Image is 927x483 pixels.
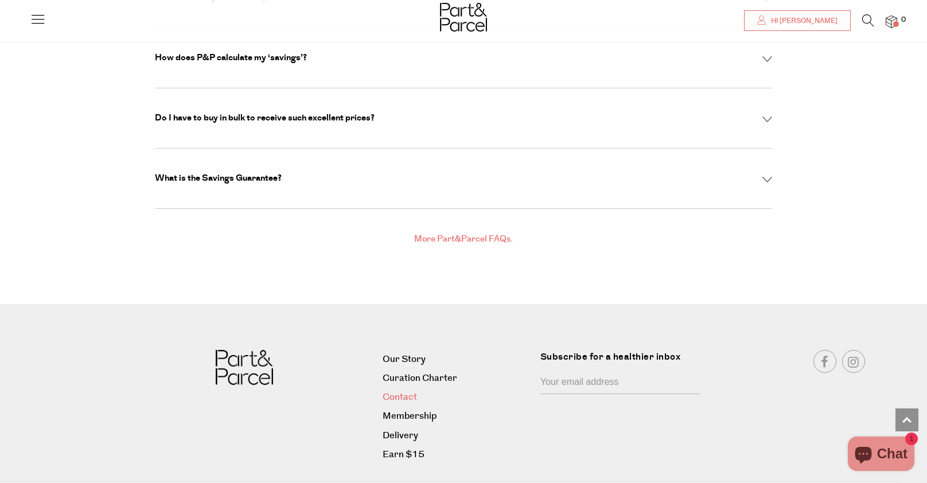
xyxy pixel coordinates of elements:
inbox-online-store-chat: Shopify online store chat [844,437,918,474]
span: Hi [PERSON_NAME] [768,16,838,26]
img: Part&Parcel [440,3,487,32]
a: Membership [383,408,532,424]
a: Contact [383,389,532,405]
label: Subscribe for a healthier inbox [540,350,707,372]
a: Our Story [383,352,532,367]
span: 0 [898,15,909,25]
input: Your email address [540,372,700,394]
a: Curation Charter [383,371,532,386]
a: Hi [PERSON_NAME] [744,10,851,31]
p: How does P&P calculate my ‘savings’? [155,52,307,64]
a: Delivery [383,428,532,443]
p: What is the Savings Guarantee? [155,173,282,184]
img: Part&Parcel [216,350,273,385]
p: Do I have to buy in bulk to receive such excellent prices? [155,112,375,124]
a: More Part&Parcel FAQs. [414,233,513,245]
a: Earn $15 [383,447,532,462]
a: 0 [886,15,897,28]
